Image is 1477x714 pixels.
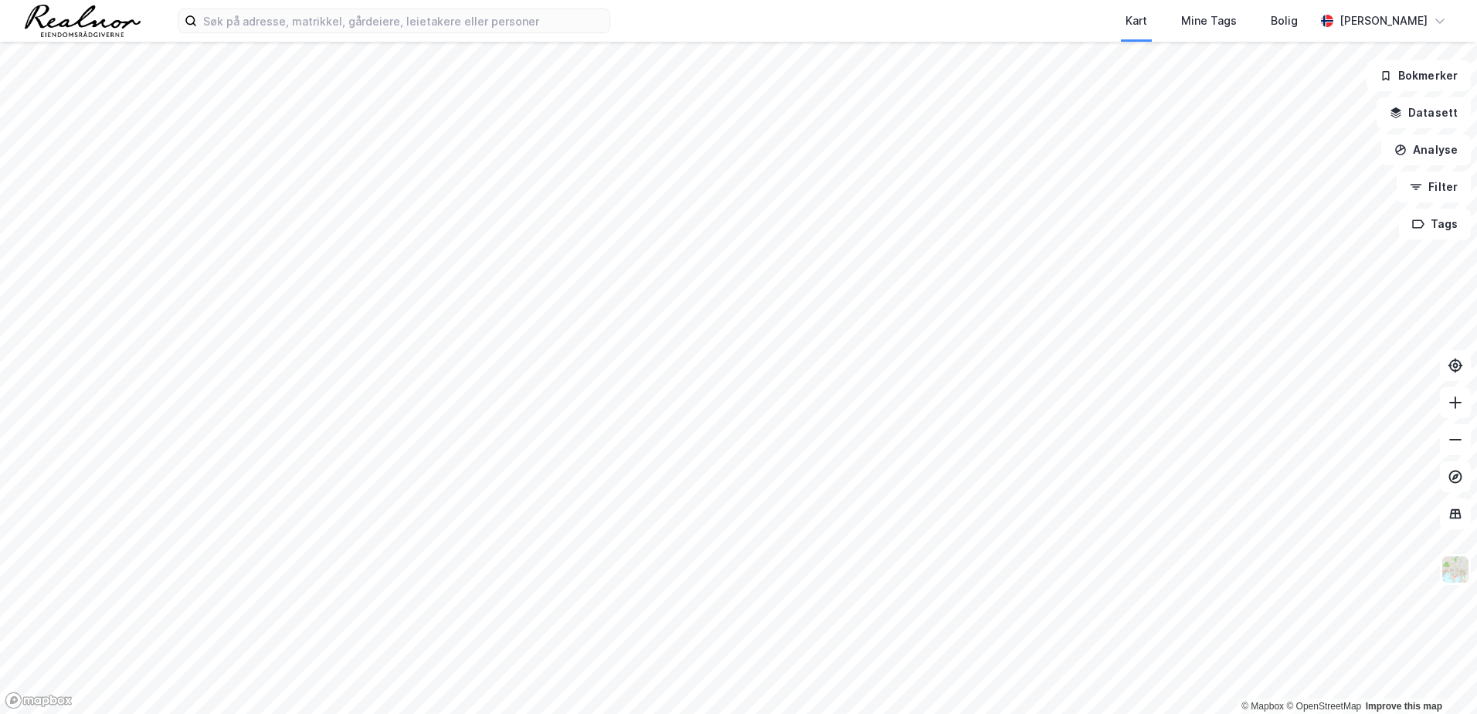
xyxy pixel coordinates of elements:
[25,5,141,37] img: realnor-logo.934646d98de889bb5806.png
[1181,12,1237,30] div: Mine Tags
[1339,12,1428,30] div: [PERSON_NAME]
[5,692,73,709] a: Mapbox homepage
[197,9,609,32] input: Søk på adresse, matrikkel, gårdeiere, leietakere eller personer
[1286,701,1361,712] a: OpenStreetMap
[1381,134,1471,165] button: Analyse
[1367,60,1471,91] button: Bokmerker
[1400,640,1477,714] iframe: Chat Widget
[1241,701,1284,712] a: Mapbox
[1400,640,1477,714] div: Kontrollprogram for chat
[1377,97,1471,128] button: Datasett
[1126,12,1147,30] div: Kart
[1399,209,1471,240] button: Tags
[1441,555,1470,584] img: Z
[1271,12,1298,30] div: Bolig
[1397,172,1471,202] button: Filter
[1366,701,1442,712] a: Improve this map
